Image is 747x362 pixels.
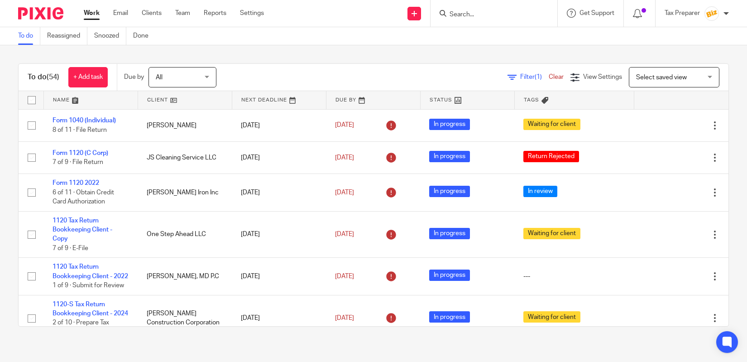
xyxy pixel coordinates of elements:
[138,174,232,211] td: [PERSON_NAME] Iron Inc
[53,159,103,165] span: 7 of 9 · File Return
[429,270,470,281] span: In progress
[704,6,719,21] img: siteIcon.png
[53,150,108,156] a: Form 1120 (C Corp)
[335,154,354,161] span: [DATE]
[335,273,354,280] span: [DATE]
[53,180,99,186] a: Form 1120 2022
[68,67,108,87] a: + Add task
[53,189,114,205] span: 6 of 11 · Obtain Credit Card Authorization
[18,27,40,45] a: To do
[429,311,470,323] span: In progress
[335,189,354,196] span: [DATE]
[28,72,59,82] h1: To do
[156,74,163,81] span: All
[53,282,124,289] span: 1 of 9 · Submit for Review
[523,228,580,239] span: Waiting for client
[232,141,326,174] td: [DATE]
[240,9,264,18] a: Settings
[335,315,354,321] span: [DATE]
[583,74,622,80] span: View Settings
[429,186,470,197] span: In progress
[520,74,549,80] span: Filter
[665,9,700,18] p: Tax Preparer
[138,109,232,141] td: [PERSON_NAME]
[636,74,687,81] span: Select saved view
[523,272,625,281] div: ---
[53,217,112,242] a: 1120 Tax Return Bookkeeping Client - Copy
[133,27,155,45] a: Done
[232,174,326,211] td: [DATE]
[204,9,226,18] a: Reports
[84,9,100,18] a: Work
[335,122,354,129] span: [DATE]
[138,141,232,174] td: JS Cleaning Service LLC
[429,228,470,239] span: In progress
[449,11,530,19] input: Search
[232,109,326,141] td: [DATE]
[53,264,128,279] a: 1120 Tax Return Bookkeeping Client - 2022
[335,231,354,237] span: [DATE]
[138,258,232,295] td: [PERSON_NAME], MD P.C
[53,127,107,133] span: 8 of 11 · File Return
[524,97,539,102] span: Tags
[429,151,470,162] span: In progress
[113,9,128,18] a: Email
[53,117,116,124] a: Form 1040 (Individual)
[53,301,128,317] a: 1120-S Tax Return Bookkeeping Client - 2024
[47,27,87,45] a: Reassigned
[429,119,470,130] span: In progress
[523,151,579,162] span: Return Rejected
[53,319,109,335] span: 2 of 10 · Prepare Tax documents
[142,9,162,18] a: Clients
[523,311,580,323] span: Waiting for client
[18,7,63,19] img: Pixie
[94,27,126,45] a: Snoozed
[47,73,59,81] span: (54)
[523,186,557,197] span: In review
[53,245,88,251] span: 7 of 9 · E-File
[124,72,144,82] p: Due by
[523,119,580,130] span: Waiting for client
[232,295,326,342] td: [DATE]
[232,211,326,258] td: [DATE]
[579,10,614,16] span: Get Support
[535,74,542,80] span: (1)
[549,74,564,80] a: Clear
[232,258,326,295] td: [DATE]
[175,9,190,18] a: Team
[138,295,232,342] td: [PERSON_NAME] Construction Corporation
[138,211,232,258] td: One Step Ahead LLC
